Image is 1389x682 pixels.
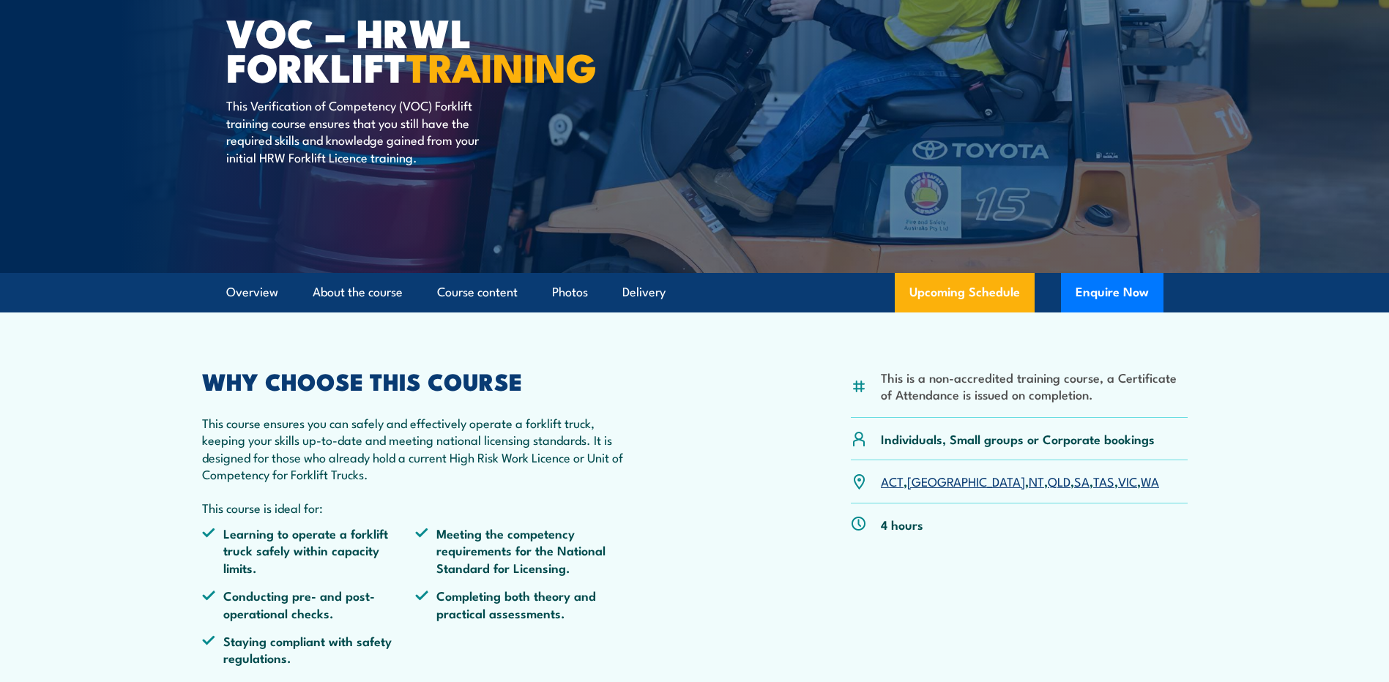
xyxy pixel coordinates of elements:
p: , , , , , , , [881,473,1159,490]
p: Individuals, Small groups or Corporate bookings [881,430,1155,447]
li: This is a non-accredited training course, a Certificate of Attendance is issued on completion. [881,369,1188,403]
a: Upcoming Schedule [895,273,1035,312]
a: [GEOGRAPHIC_DATA] [907,472,1025,490]
li: Meeting the competency requirements for the National Standard for Licensing. [415,525,629,576]
li: Conducting pre- and post-operational checks. [202,587,416,621]
a: WA [1141,472,1159,490]
a: TAS [1093,472,1114,490]
button: Enquire Now [1061,273,1163,312]
a: QLD [1048,472,1070,490]
p: 4 hours [881,516,923,533]
p: This course ensures you can safely and effectively operate a forklift truck, keeping your skills ... [202,414,630,483]
a: About the course [313,273,403,312]
li: Completing both theory and practical assessments. [415,587,629,621]
a: ACT [881,472,904,490]
a: Delivery [622,273,666,312]
p: This Verification of Competency (VOC) Forklift training course ensures that you still have the re... [226,97,494,165]
h2: WHY CHOOSE THIS COURSE [202,370,630,391]
a: Course content [437,273,518,312]
li: Learning to operate a forklift truck safely within capacity limits. [202,525,416,576]
a: SA [1074,472,1090,490]
a: NT [1029,472,1044,490]
h1: VOC – HRWL Forklift [226,15,588,83]
a: Overview [226,273,278,312]
strong: TRAINING [406,35,597,96]
a: VIC [1118,472,1137,490]
p: This course is ideal for: [202,499,630,516]
li: Staying compliant with safety regulations. [202,632,416,667]
a: Photos [552,273,588,312]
